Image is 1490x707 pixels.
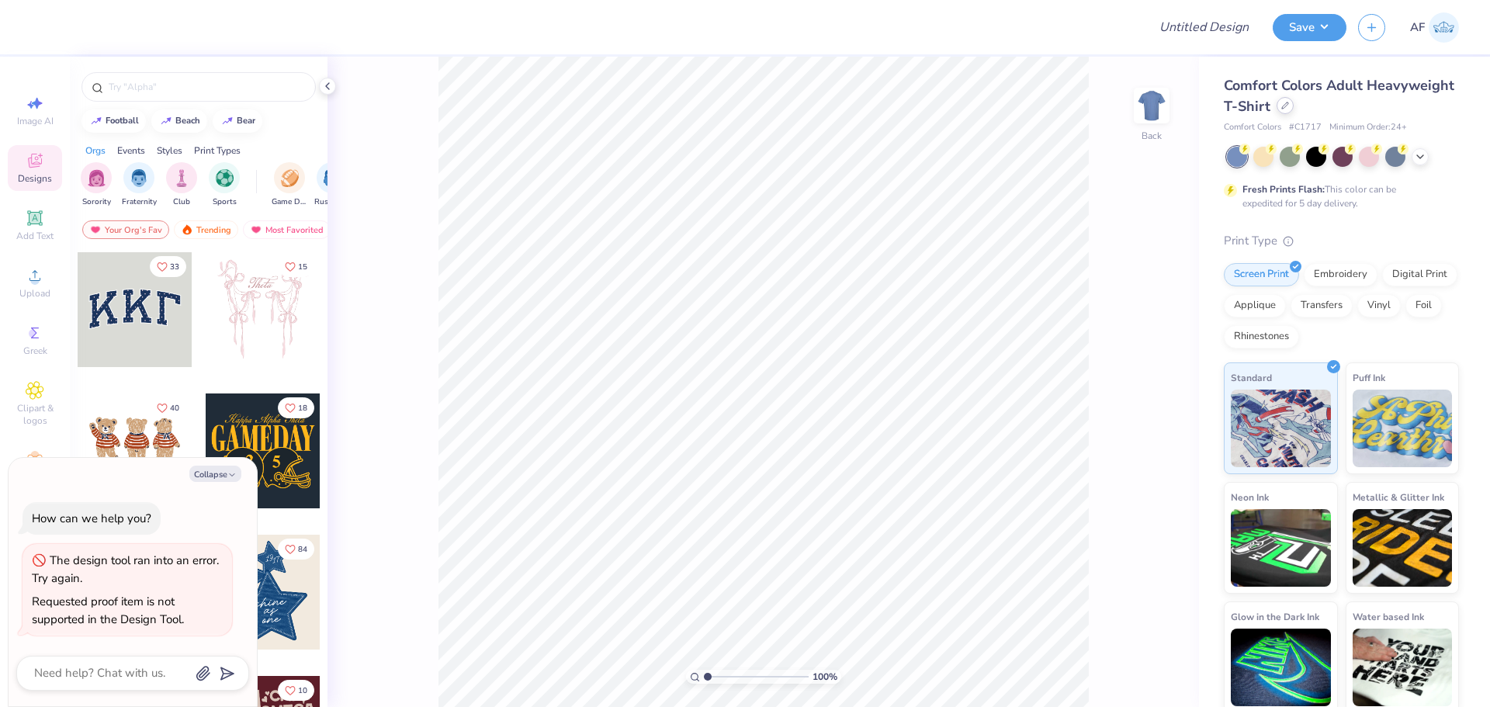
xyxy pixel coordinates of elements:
[106,116,139,125] div: football
[272,162,307,208] div: filter for Game Day
[32,553,219,586] div: The design tool ran into an error. Try again.
[1353,489,1444,505] span: Metallic & Glitter Ink
[1304,263,1377,286] div: Embroidery
[150,397,186,418] button: Like
[272,162,307,208] button: filter button
[189,466,241,482] button: Collapse
[175,116,200,125] div: beach
[1273,14,1346,41] button: Save
[173,196,190,208] span: Club
[243,220,331,239] div: Most Favorited
[8,402,62,427] span: Clipart & logos
[1224,76,1454,116] span: Comfort Colors Adult Heavyweight T-Shirt
[19,287,50,300] span: Upload
[23,345,47,357] span: Greek
[298,404,307,412] span: 18
[166,162,197,208] div: filter for Club
[32,511,151,526] div: How can we help you?
[278,397,314,418] button: Like
[1231,489,1269,505] span: Neon Ink
[237,116,255,125] div: bear
[209,162,240,208] button: filter button
[1224,263,1299,286] div: Screen Print
[157,144,182,158] div: Styles
[209,162,240,208] div: filter for Sports
[1242,183,1325,196] strong: Fresh Prints Flash:
[82,196,111,208] span: Sorority
[314,162,350,208] div: filter for Rush & Bid
[181,224,193,235] img: trending.gif
[213,109,262,133] button: bear
[213,196,237,208] span: Sports
[298,687,307,695] span: 10
[314,162,350,208] button: filter button
[170,263,179,271] span: 33
[250,224,262,235] img: most_fav.gif
[117,144,145,158] div: Events
[130,169,147,187] img: Fraternity Image
[278,539,314,560] button: Like
[1357,294,1401,317] div: Vinyl
[32,594,184,627] div: Requested proof item is not supported in the Design Tool.
[1231,608,1319,625] span: Glow in the Dark Ink
[81,162,112,208] button: filter button
[173,169,190,187] img: Club Image
[1353,509,1453,587] img: Metallic & Glitter Ink
[278,256,314,277] button: Like
[1410,12,1459,43] a: AF
[82,220,169,239] div: Your Org's Fav
[1224,232,1459,250] div: Print Type
[278,680,314,701] button: Like
[90,116,102,126] img: trend_line.gif
[85,144,106,158] div: Orgs
[1231,369,1272,386] span: Standard
[17,115,54,127] span: Image AI
[160,116,172,126] img: trend_line.gif
[216,169,234,187] img: Sports Image
[1353,390,1453,467] img: Puff Ink
[1382,263,1457,286] div: Digital Print
[122,162,157,208] div: filter for Fraternity
[1231,629,1331,706] img: Glow in the Dark Ink
[81,109,146,133] button: football
[1231,509,1331,587] img: Neon Ink
[324,169,341,187] img: Rush & Bid Image
[1142,129,1162,143] div: Back
[1329,121,1407,134] span: Minimum Order: 24 +
[81,162,112,208] div: filter for Sorority
[122,162,157,208] button: filter button
[194,144,241,158] div: Print Types
[1353,629,1453,706] img: Water based Ink
[1353,369,1385,386] span: Puff Ink
[1405,294,1442,317] div: Foil
[1242,182,1433,210] div: This color can be expedited for 5 day delivery.
[1147,12,1261,43] input: Untitled Design
[272,196,307,208] span: Game Day
[1353,608,1424,625] span: Water based Ink
[1429,12,1459,43] img: Ana Francesca Bustamante
[813,670,837,684] span: 100 %
[170,404,179,412] span: 40
[314,196,350,208] span: Rush & Bid
[1224,294,1286,317] div: Applique
[166,162,197,208] button: filter button
[107,79,306,95] input: Try "Alpha"
[1224,325,1299,348] div: Rhinestones
[1231,390,1331,467] img: Standard
[174,220,238,239] div: Trending
[1224,121,1281,134] span: Comfort Colors
[1289,121,1322,134] span: # C1717
[1136,90,1167,121] img: Back
[221,116,234,126] img: trend_line.gif
[151,109,207,133] button: beach
[150,256,186,277] button: Like
[298,263,307,271] span: 15
[298,546,307,553] span: 84
[1410,19,1425,36] span: AF
[16,230,54,242] span: Add Text
[281,169,299,187] img: Game Day Image
[122,196,157,208] span: Fraternity
[18,172,52,185] span: Designs
[1291,294,1353,317] div: Transfers
[88,169,106,187] img: Sorority Image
